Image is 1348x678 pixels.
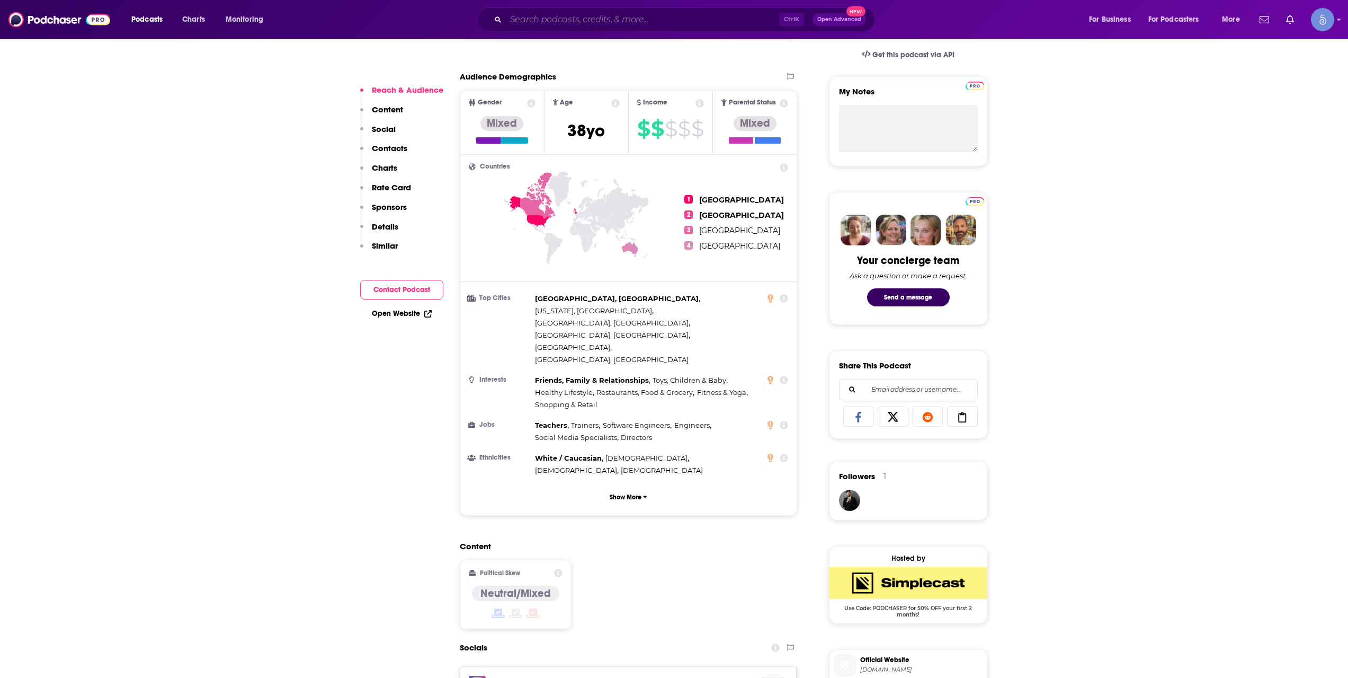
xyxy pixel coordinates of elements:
[480,587,551,600] h4: Neutral/Mixed
[478,99,502,106] span: Gender
[883,472,886,481] div: 1
[610,494,641,501] p: Show More
[226,12,263,27] span: Monitoring
[535,341,612,354] span: ,
[867,288,950,306] button: Send a message
[913,407,943,427] a: Share on Reddit
[839,471,875,481] span: Followers
[841,215,871,245] img: Sydney Profile
[729,99,776,106] span: Parental Status
[360,182,411,202] button: Rate Card
[853,42,963,68] a: Get this podcast via API
[560,99,573,106] span: Age
[857,254,959,267] div: Your concierge team
[131,12,163,27] span: Podcasts
[469,454,531,461] h3: Ethnicities
[372,222,398,232] p: Details
[813,13,866,26] button: Open AdvancedNew
[535,421,567,429] span: Teachers
[469,295,531,302] h3: Top Cities
[8,10,110,30] img: Podchaser - Follow, Share and Rate Podcasts
[218,11,277,28] button: open menu
[535,343,610,351] span: [GEOGRAPHIC_DATA]
[1215,11,1253,28] button: open menu
[643,99,667,106] span: Income
[535,400,597,409] span: Shopping & Retail
[947,407,978,427] a: Copy Link
[480,569,520,577] h2: Political Skew
[1082,11,1144,28] button: open menu
[535,294,699,303] span: [GEOGRAPHIC_DATA], [GEOGRAPHIC_DATA]
[653,376,726,384] span: Toys, Children & Baby
[535,293,700,305] span: ,
[651,120,664,137] span: $
[691,120,703,137] span: $
[966,196,984,206] a: Pro website
[360,202,407,222] button: Sponsors
[605,454,688,462] span: [DEMOGRAPHIC_DATA]
[699,210,784,220] span: [GEOGRAPHIC_DATA]
[480,116,523,131] div: Mixed
[535,374,650,386] span: ,
[829,567,987,599] img: SimpleCast Deal: Use Code: PODCHASER for 50% OFF your first 2 months!
[734,116,776,131] div: Mixed
[182,12,205,27] span: Charts
[878,407,908,427] a: Share on X/Twitter
[360,222,398,241] button: Details
[779,13,804,27] span: Ctrl K
[684,195,693,204] span: 1
[372,309,432,318] a: Open Website
[653,374,728,386] span: ,
[596,388,693,397] span: Restaurants, Food & Grocery
[603,419,672,432] span: ,
[966,82,984,90] img: Podchaser Pro
[1311,8,1334,31] button: Show profile menu
[697,386,748,399] span: ,
[460,638,487,658] h2: Socials
[829,599,987,618] span: Use Code: PODCHASER for 50% OFF your first 2 months!
[460,541,789,551] h2: Content
[846,6,865,16] span: New
[535,433,617,442] span: Social Media Specialists
[124,11,176,28] button: open menu
[1255,11,1273,29] a: Show notifications dropdown
[829,554,987,563] div: Hosted by
[603,421,670,429] span: Software Engineers
[678,120,690,137] span: $
[372,182,411,192] p: Rate Card
[605,452,689,464] span: ,
[571,419,600,432] span: ,
[1282,11,1298,29] a: Show notifications dropdown
[535,386,594,399] span: ,
[372,163,397,173] p: Charts
[535,466,617,474] span: [DEMOGRAPHIC_DATA]
[372,202,407,212] p: Sponsors
[839,360,911,371] h3: Share This Podcast
[910,215,941,245] img: Jules Profile
[535,432,619,444] span: ,
[372,124,396,134] p: Social
[372,104,403,115] p: Content
[535,419,569,432] span: ,
[1311,8,1334,31] span: Logged in as Spiral5-G1
[480,163,510,170] span: Countries
[372,85,443,95] p: Reach & Audience
[1311,8,1334,31] img: User Profile
[839,379,978,400] div: Search followers
[966,197,984,206] img: Podchaser Pro
[571,421,599,429] span: Trainers
[469,421,531,428] h3: Jobs
[360,143,407,163] button: Contacts
[535,329,690,341] span: ,
[834,654,983,676] a: Official Website[DOMAIN_NAME]
[684,210,693,219] span: 2
[621,466,703,474] span: [DEMOGRAPHIC_DATA]
[535,317,690,329] span: ,
[360,124,396,144] button: Social
[665,120,677,137] span: $
[535,454,602,462] span: White / Caucasian
[535,376,649,384] span: Friends, Family & Relationships
[674,421,710,429] span: Engineers
[535,306,652,315] span: [US_STATE], [GEOGRAPHIC_DATA]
